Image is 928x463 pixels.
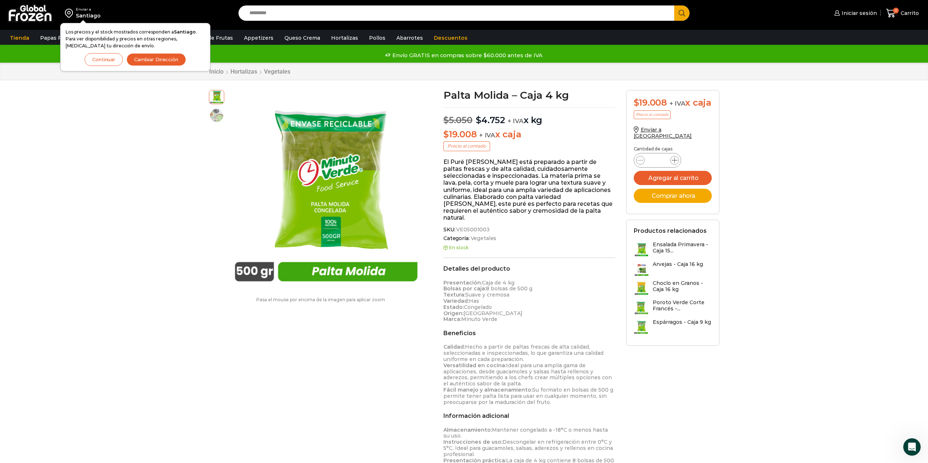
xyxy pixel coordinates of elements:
h1: Palta Molida – Caja 4 kg [443,90,615,100]
p: En stock [443,245,615,250]
span: + IVA [479,132,495,139]
h2: Productos relacionados [634,227,707,234]
p: Pasa el mouse por encima de la imagen para aplicar zoom [209,297,433,302]
a: Appetizers [240,31,277,45]
div: 1 / 2 [228,90,428,290]
span: $ [634,97,639,108]
button: Search button [674,5,690,21]
a: Poroto Verde Corte Francés -... [634,299,712,315]
a: Enviar a [GEOGRAPHIC_DATA] [634,126,692,139]
a: Papas Fritas [36,31,77,45]
a: Choclo en Granos - Caja 16 kg [634,280,712,296]
div: x caja [634,98,712,108]
bdi: 4.752 [476,115,505,125]
h2: Información adicional [443,412,615,419]
span: + IVA [669,100,686,107]
span: $ [443,129,449,140]
h2: Beneficios [443,330,615,337]
a: 0 Carrito [884,5,921,22]
a: Iniciar sesión [832,6,877,20]
a: Abarrotes [393,31,427,45]
strong: Estado: [443,304,464,310]
a: Ensalada Primavera - Caja 15... [634,242,712,257]
bdi: 19.008 [634,97,667,108]
strong: Presentación: [443,279,482,286]
a: Pollos [365,31,389,45]
nav: Breadcrumb [209,68,291,75]
span: SKU: [443,227,615,233]
span: $ [443,115,449,125]
a: Hortalizas [327,31,362,45]
img: address-field-icon.svg [65,7,76,19]
strong: Calidad: [443,344,465,350]
strong: Almacenamiento: [443,427,492,433]
a: Pulpa de Frutas [187,31,237,45]
bdi: 19.008 [443,129,477,140]
strong: Versatilidad en cocina: [443,362,506,369]
strong: Variedad: [443,298,469,304]
strong: Marca: [443,316,461,322]
button: Comprar ahora [634,189,712,203]
a: Vegetales [470,235,497,242]
strong: Textura: [443,291,465,298]
h3: Ensalada Primavera - Caja 15... [653,242,712,254]
strong: Santiago [174,29,196,35]
span: VE05001003 [455,227,490,233]
p: x kg [443,107,615,126]
h3: Poroto Verde Corte Francés -... [653,299,712,312]
a: Inicio [209,68,224,75]
span: 0 [893,8,899,13]
a: Arvejas - Caja 16 kg [634,261,703,276]
span: Carrito [899,9,919,17]
p: Precio al contado [634,110,671,119]
p: El Puré [PERSON_NAME] está preparado a partir de paltas frescas y de alta calidad, cuidadosamente... [443,158,615,221]
p: Los precios y el stock mostrados corresponden a . Para ver disponibilidad y precios en otras regi... [66,28,205,50]
img: palta-molida [228,90,428,290]
h3: Choclo en Granos - Caja 16 kg [653,280,712,293]
p: Cantidad de cajas [634,146,712,152]
p: Hecho a partir de paltas frescas de alta calidad, seleccionadas e inspeccionadas, lo que garantiz... [443,344,615,405]
p: Caja de 4 kg 8 bolsas de 500 g Suave y cremosa Has Congelado [GEOGRAPHIC_DATA] Minuto Verde [443,280,615,323]
span: palta-molida [209,108,224,123]
a: Hortalizas [230,68,257,75]
a: Tienda [6,31,33,45]
p: Precio al contado [443,141,490,151]
strong: Fácil manejo y almacenamiento: [443,387,532,393]
span: Categoría: [443,235,615,242]
strong: Bolsas por caja: [443,285,486,292]
input: Product quantity [651,155,664,165]
a: Queso Crema [281,31,324,45]
span: + IVA [508,117,524,125]
div: Santiago [76,12,101,19]
h3: Arvejas - Caja 16 kg [653,261,703,267]
button: Continuar [85,53,123,66]
iframe: Intercom live chat [903,438,921,456]
bdi: 5.050 [443,115,473,125]
a: Vegetales [264,68,291,75]
div: Enviar a [76,7,101,12]
span: $ [476,115,481,125]
span: palta-molida [209,89,224,104]
strong: Origen: [443,310,463,317]
a: Espárragos - Caja 9 kg [634,319,711,334]
strong: Instrucciones de uso: [443,439,502,445]
h3: Espárragos - Caja 9 kg [653,319,711,325]
h2: Detalles del producto [443,265,615,272]
span: Iniciar sesión [840,9,877,17]
button: Cambiar Dirección [127,53,186,66]
p: x caja [443,129,615,140]
button: Agregar al carrito [634,171,712,185]
a: Descuentos [430,31,471,45]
